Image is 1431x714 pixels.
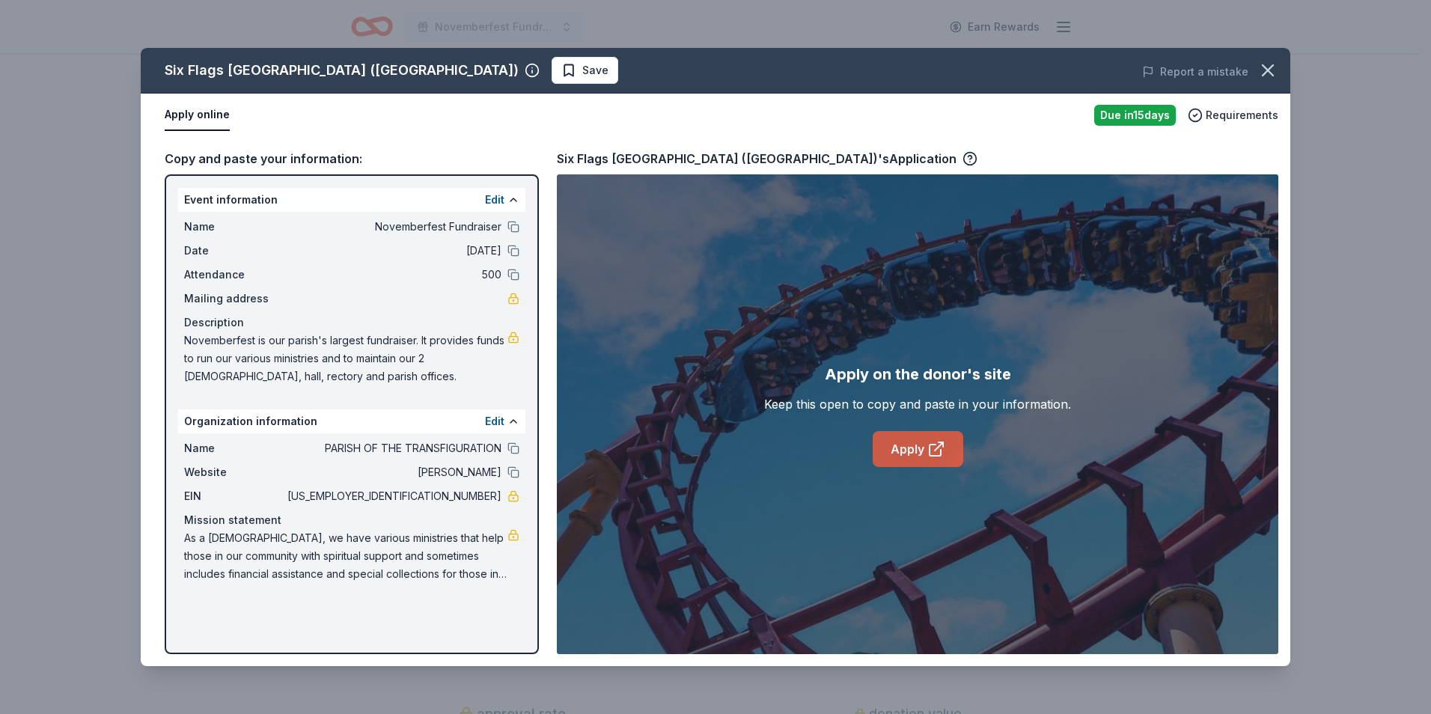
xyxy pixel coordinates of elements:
button: Edit [485,412,504,430]
div: Organization information [178,409,525,433]
span: Save [582,61,608,79]
span: [PERSON_NAME] [284,463,501,481]
span: As a [DEMOGRAPHIC_DATA], we have various ministries that help those in our community with spiritu... [184,529,507,583]
div: Copy and paste your information: [165,149,539,168]
span: Name [184,218,284,236]
span: [DATE] [284,242,501,260]
span: Attendance [184,266,284,284]
button: Report a mistake [1142,63,1248,81]
span: Requirements [1206,106,1278,124]
div: Six Flags [GEOGRAPHIC_DATA] ([GEOGRAPHIC_DATA])'s Application [557,149,977,168]
span: Novemberfest Fundraiser [284,218,501,236]
span: Mailing address [184,290,284,308]
span: [US_EMPLOYER_IDENTIFICATION_NUMBER] [284,487,501,505]
div: Mission statement [184,511,519,529]
div: Six Flags [GEOGRAPHIC_DATA] ([GEOGRAPHIC_DATA]) [165,58,519,82]
a: Apply [873,431,963,467]
div: Event information [178,188,525,212]
div: Keep this open to copy and paste in your information. [764,395,1071,413]
span: Date [184,242,284,260]
div: Due in 15 days [1094,105,1176,126]
button: Save [552,57,618,84]
span: 500 [284,266,501,284]
div: Description [184,314,519,332]
button: Requirements [1188,106,1278,124]
span: EIN [184,487,284,505]
span: Website [184,463,284,481]
button: Apply online [165,100,230,131]
button: Edit [485,191,504,209]
span: Novemberfest is our parish's largest fundraiser. It provides funds to run our various ministries ... [184,332,507,385]
div: Apply on the donor's site [825,362,1011,386]
span: Name [184,439,284,457]
span: PARISH OF THE TRANSFIGURATION [284,439,501,457]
